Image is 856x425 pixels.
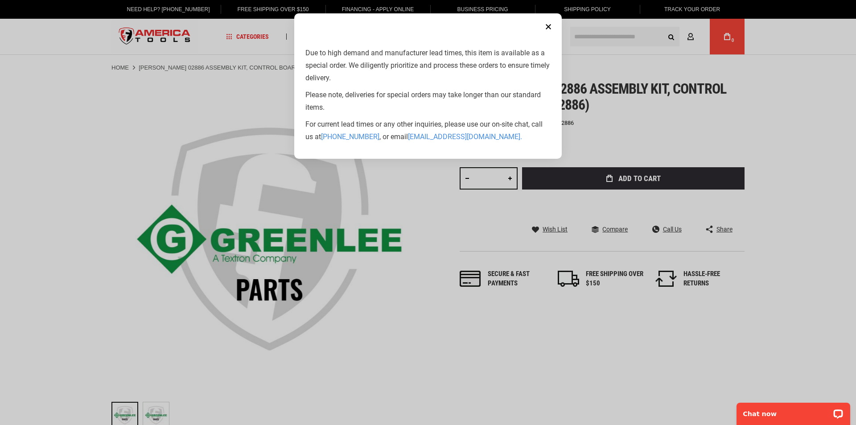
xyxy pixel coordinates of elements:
a: [EMAIL_ADDRESS][DOMAIN_NAME]. [408,132,522,141]
p: For current lead times or any other inquiries, please use our on-site chat, call us at , or email [305,118,551,143]
p: Due to high demand and manufacturer lead times, this item is available as a special order. We dil... [305,47,551,84]
p: Please note, deliveries for special orders may take longer than our standard items. [305,89,551,114]
iframe: LiveChat chat widget [731,397,856,425]
a: [PHONE_NUMBER] [321,132,379,141]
